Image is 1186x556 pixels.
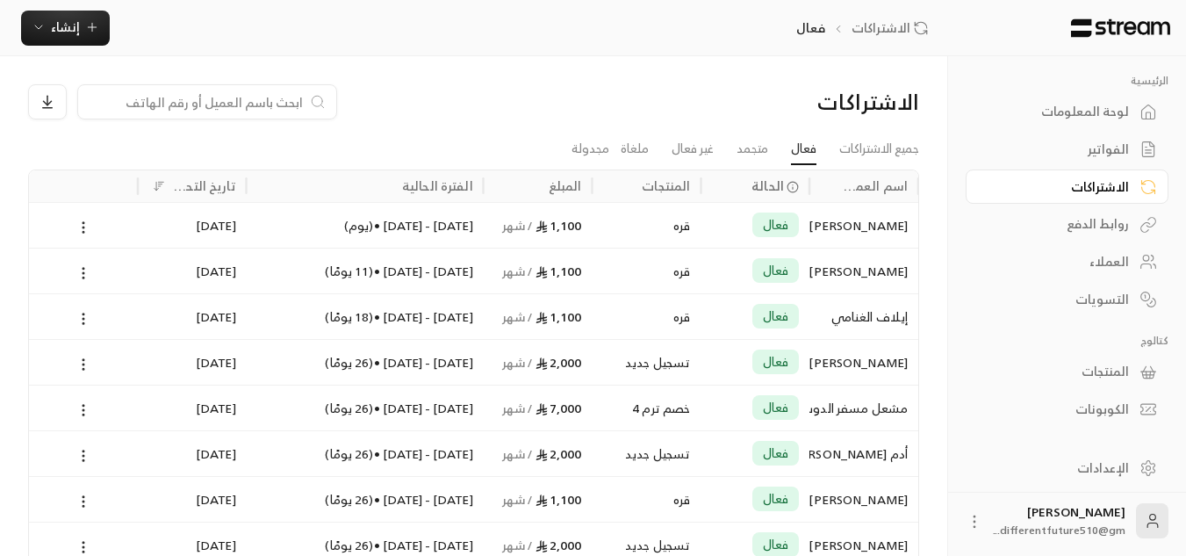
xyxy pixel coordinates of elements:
a: الفواتير [966,133,1168,167]
div: [DATE] [148,249,236,293]
div: 1,100 [494,249,582,293]
div: قره [603,249,691,293]
a: المنتجات [966,355,1168,389]
a: جميع الاشتراكات [839,134,919,164]
div: اسم العميل [843,175,908,197]
p: الرئيسية [966,74,1168,88]
a: الكوبونات [966,393,1168,427]
span: فعال [763,444,789,462]
span: الحالة [751,177,784,195]
div: 7,000 [494,386,582,430]
div: [DATE] - [DATE] • ( 18 يومًا ) [257,294,473,339]
a: ملغاة [621,134,649,164]
div: قره [603,294,691,339]
span: / شهر [502,397,533,419]
div: الاشتراكات [709,88,919,116]
span: فعال [763,307,789,325]
div: [DATE] - [DATE] • ( يوم ) [257,203,473,248]
div: [DATE] [148,477,236,522]
span: / شهر [502,351,533,373]
div: تسجيل جديد [603,340,691,385]
div: إيلاف الغنامي [820,294,908,339]
div: [DATE] [148,203,236,248]
span: / شهر [502,306,533,328]
a: لوحة المعلومات [966,95,1168,129]
div: أدم [PERSON_NAME] [820,431,908,476]
div: 1,100 [494,477,582,522]
span: فعال [763,216,789,234]
a: متجمد [737,134,768,164]
span: فعال [763,353,789,371]
div: [DATE] [148,386,236,430]
img: Logo [1069,18,1172,38]
span: / شهر [502,534,533,556]
div: قره [603,203,691,248]
div: خصم ترم 4 [603,386,691,430]
div: [DATE] [148,431,236,476]
a: الإعدادات [966,451,1168,485]
div: 1,100 [494,203,582,248]
div: 2,000 [494,340,582,385]
div: [DATE] - [DATE] • ( 11 يومًا ) [257,249,473,293]
div: تسجيل جديد [603,431,691,476]
div: الإعدادات [988,459,1129,477]
span: / شهر [502,214,533,236]
div: [DATE] [148,340,236,385]
div: المبلغ [549,175,582,197]
div: [PERSON_NAME] [820,340,908,385]
input: ابحث باسم العميل أو رقم الهاتف [89,92,303,112]
p: فعال [796,19,825,37]
span: فعال [763,536,789,553]
div: مشعل مسفر الدوسري [820,386,908,430]
a: روابط الدفع [966,207,1168,242]
span: / شهر [502,488,533,510]
div: المنتجات [988,363,1129,380]
div: [DATE] [148,294,236,339]
div: الفترة الحالية [402,175,473,197]
div: التسويات [988,291,1129,308]
span: فعال [763,399,789,416]
span: / شهر [502,443,533,465]
span: فعال [763,490,789,508]
div: [DATE] - [DATE] • ( 26 يومًا ) [257,340,473,385]
div: العملاء [988,253,1129,271]
div: 1,100 [494,294,582,339]
div: [PERSON_NAME] [820,203,908,248]
button: إنشاء [21,11,110,46]
div: 2,000 [494,431,582,476]
a: التسويات [966,282,1168,316]
div: قره [603,477,691,522]
div: لوحة المعلومات [988,103,1129,120]
div: تاريخ التحديث [171,175,236,197]
div: [PERSON_NAME] [820,477,908,522]
a: الاشتراكات [852,19,935,37]
a: غير فعال [672,134,714,164]
a: مجدولة [571,134,609,164]
div: [PERSON_NAME] [820,249,908,293]
div: الكوبونات [988,401,1129,418]
button: Sort [148,176,169,197]
div: [DATE] - [DATE] • ( 26 يومًا ) [257,477,473,522]
div: [DATE] - [DATE] • ( 26 يومًا ) [257,386,473,430]
span: إنشاء [51,16,80,38]
div: المنتجات [642,175,690,197]
a: العملاء [966,245,1168,279]
span: فعال [763,262,789,279]
a: فعال [791,134,816,165]
div: الفواتير [988,141,1129,158]
p: كتالوج [966,334,1168,348]
div: الاشتراكات [988,178,1129,196]
a: الاشتراكات [966,170,1168,204]
div: [PERSON_NAME] [994,503,1125,538]
span: differentfuture510@gm... [994,521,1125,539]
div: [DATE] - [DATE] • ( 26 يومًا ) [257,431,473,476]
nav: breadcrumb [796,19,934,37]
span: / شهر [502,260,533,282]
div: روابط الدفع [988,215,1129,233]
